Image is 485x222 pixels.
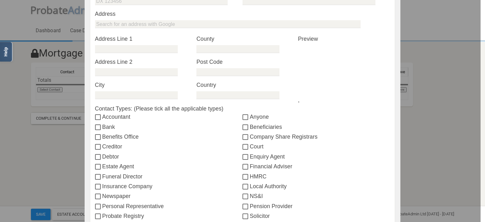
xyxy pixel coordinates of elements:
label: Address Line 1 [95,35,187,43]
label: Address Line 2 [95,58,187,66]
label: Address [95,10,390,18]
input: Accountant [95,115,102,120]
label: Newspaper [95,192,242,200]
label: Pension Provider [242,202,390,210]
input: Search for an address with Google [95,20,361,28]
input: Enquiry Agent [242,155,250,160]
div: , [293,35,395,104]
input: Bank [95,125,102,130]
input: Beneficiaries [242,125,250,130]
label: NS&I [242,192,390,200]
label: Debtor [95,153,242,161]
p: Preview [298,35,390,43]
label: Estate Agent [95,162,242,171]
label: County [196,35,289,43]
input: Court [242,145,250,150]
label: Company Share Registrars [242,133,390,141]
input: Solicitor [242,214,250,219]
label: HMRC [242,172,390,181]
input: Estate Agent [95,165,102,170]
input: Newspaper [95,194,102,199]
input: Funeral Director [95,175,102,180]
input: Financial Adviser [242,165,250,170]
label: City [95,81,187,89]
label: Anyone [242,113,390,121]
input: Personal Representative [95,204,102,209]
input: Probate Registry [95,214,102,219]
input: Creditor [95,145,102,150]
input: Pension Provider [242,204,250,209]
label: Beneficiaries [242,123,390,131]
label: Court [242,142,390,151]
input: Company Share Registrars [242,135,250,140]
input: Benefits Office [95,135,102,140]
label: Local Authority [242,182,390,190]
label: Accountant [95,113,242,121]
input: NS&I [242,194,250,199]
label: Personal Representative [95,202,242,210]
label: Benefits Office [95,133,242,141]
label: Creditor [95,142,242,151]
input: Debtor [95,155,102,160]
input: Insurance Company [95,184,102,189]
label: Funeral Director [95,172,242,181]
input: HMRC [242,175,250,180]
input: Local Authority [242,184,250,189]
label: Financial Adviser [242,162,390,171]
label: Bank [95,123,242,131]
label: Post Code [196,58,289,66]
label: Probate Registry [95,212,242,220]
label: Country [196,81,289,89]
input: Anyone [242,115,250,120]
label: Enquiry Agent [242,153,390,161]
label: Contact Types: (Please tick all the applicable types) [95,105,390,113]
label: Insurance Company [95,182,242,190]
label: Solicitor [242,212,390,220]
